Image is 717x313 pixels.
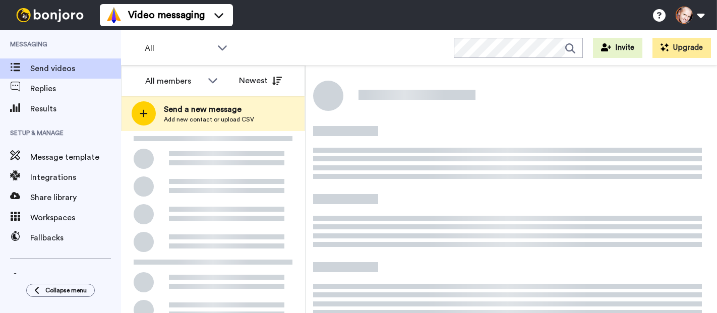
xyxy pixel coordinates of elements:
[145,75,203,87] div: All members
[145,42,212,54] span: All
[30,171,121,183] span: Integrations
[593,38,642,58] button: Invite
[164,115,254,123] span: Add new contact or upload CSV
[30,273,121,285] span: Settings
[30,103,121,115] span: Results
[45,286,87,294] span: Collapse menu
[128,8,205,22] span: Video messaging
[30,212,121,224] span: Workspaces
[652,38,711,58] button: Upgrade
[26,284,95,297] button: Collapse menu
[30,151,121,163] span: Message template
[30,232,121,244] span: Fallbacks
[30,62,121,75] span: Send videos
[30,83,121,95] span: Replies
[30,192,121,204] span: Share library
[231,71,289,91] button: Newest
[106,7,122,23] img: vm-color.svg
[164,103,254,115] span: Send a new message
[12,8,88,22] img: bj-logo-header-white.svg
